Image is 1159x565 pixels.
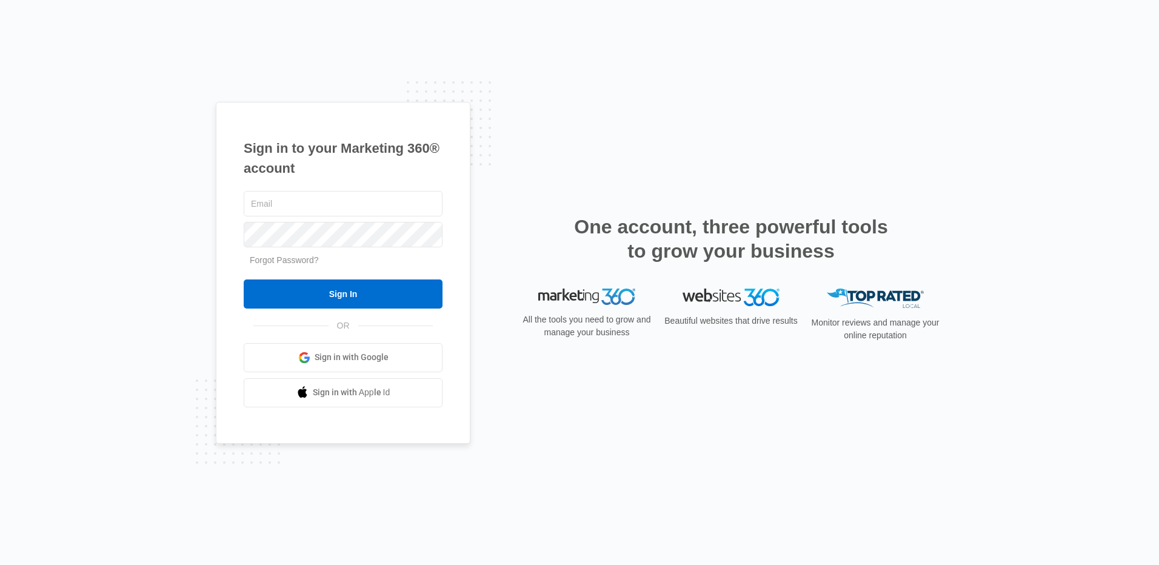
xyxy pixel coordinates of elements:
[683,289,780,306] img: Websites 360
[538,289,635,306] img: Marketing 360
[519,313,655,339] p: All the tools you need to grow and manage your business
[827,289,924,309] img: Top Rated Local
[807,316,943,342] p: Monitor reviews and manage your online reputation
[315,351,389,364] span: Sign in with Google
[244,343,443,372] a: Sign in with Google
[663,315,799,327] p: Beautiful websites that drive results
[570,215,892,263] h2: One account, three powerful tools to grow your business
[313,386,390,399] span: Sign in with Apple Id
[244,191,443,216] input: Email
[244,279,443,309] input: Sign In
[244,378,443,407] a: Sign in with Apple Id
[250,255,319,265] a: Forgot Password?
[329,319,358,332] span: OR
[244,138,443,178] h1: Sign in to your Marketing 360® account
